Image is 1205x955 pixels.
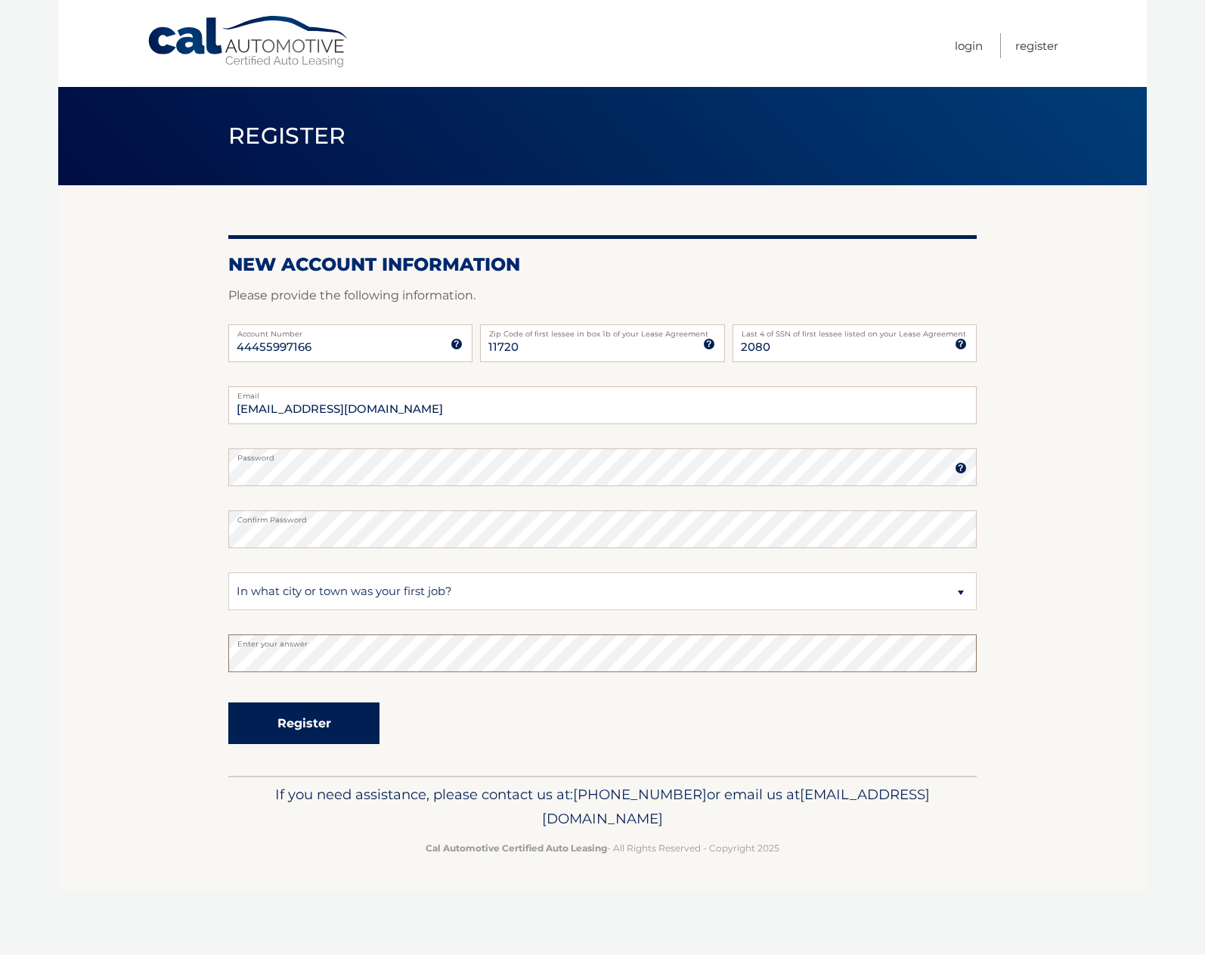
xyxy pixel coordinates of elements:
p: If you need assistance, please contact us at: or email us at [238,783,967,831]
input: Email [228,386,977,424]
input: Account Number [228,324,472,362]
span: [EMAIL_ADDRESS][DOMAIN_NAME] [542,786,930,827]
p: Please provide the following information. [228,285,977,306]
span: Register [228,122,346,150]
img: tooltip.svg [955,462,967,474]
a: Cal Automotive [147,15,351,69]
a: Register [1015,33,1058,58]
label: Last 4 of SSN of first lessee listed on your Lease Agreement [733,324,977,336]
label: Email [228,386,977,398]
label: Confirm Password [228,510,977,522]
img: tooltip.svg [955,338,967,350]
span: [PHONE_NUMBER] [573,786,707,803]
label: Password [228,448,977,460]
button: Register [228,702,379,744]
input: SSN or EIN (last 4 digits only) [733,324,977,362]
a: Login [955,33,983,58]
label: Account Number [228,324,472,336]
label: Zip Code of first lessee in box 1b of your Lease Agreement [480,324,724,336]
h2: New Account Information [228,253,977,276]
label: Enter your answer [228,634,977,646]
input: Zip Code [480,324,724,362]
p: - All Rights Reserved - Copyright 2025 [238,840,967,856]
strong: Cal Automotive Certified Auto Leasing [426,842,607,854]
img: tooltip.svg [703,338,715,350]
img: tooltip.svg [451,338,463,350]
